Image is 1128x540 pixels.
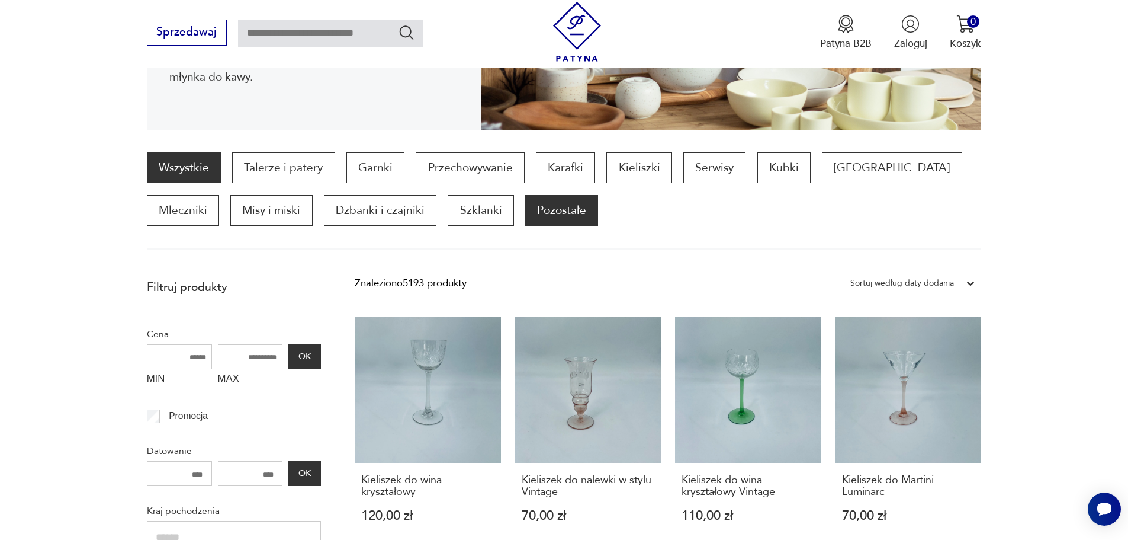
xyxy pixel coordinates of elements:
button: OK [288,344,320,369]
div: Sortuj według daty dodania [850,276,954,291]
button: Zaloguj [894,15,927,50]
p: 70,00 zł [842,510,975,522]
p: Filtruj produkty [147,280,321,295]
h3: Kieliszek do wina kryształowy [361,474,494,499]
a: Sprzedawaj [147,28,227,38]
a: Pozostałe [525,195,598,226]
a: Serwisy [683,152,745,183]
div: Znaleziono 5193 produkty [355,276,467,291]
a: Karafki [536,152,595,183]
p: Koszyk [950,37,981,50]
a: Garnki [346,152,404,183]
a: Dzbanki i czajniki [324,195,436,226]
a: [GEOGRAPHIC_DATA] [822,152,962,183]
h3: Kieliszek do wina kryształowy Vintage [682,474,815,499]
a: Talerze i patery [232,152,335,183]
p: Promocja [169,408,208,424]
label: MAX [218,369,283,392]
p: Zaloguj [894,37,927,50]
p: 120,00 zł [361,510,494,522]
button: Szukaj [398,24,415,41]
p: 70,00 zł [522,510,655,522]
a: Misy i miski [230,195,312,226]
a: Ikona medaluPatyna B2B [820,15,872,50]
a: Szklanki [448,195,513,226]
button: Patyna B2B [820,15,872,50]
button: OK [288,461,320,486]
img: Ikona koszyka [956,15,975,33]
a: Mleczniki [147,195,219,226]
p: Kraj pochodzenia [147,503,321,519]
a: Wszystkie [147,152,221,183]
p: Datowanie [147,443,321,459]
h3: Kieliszek do nalewki w stylu Vintage [522,474,655,499]
a: Kieliszki [606,152,671,183]
h3: Kieliszek do Martini Luminarc [842,474,975,499]
button: Sprzedawaj [147,20,227,46]
p: Patyna B2B [820,37,872,50]
div: 0 [967,15,979,28]
a: Przechowywanie [416,152,524,183]
button: 0Koszyk [950,15,981,50]
a: Kubki [757,152,811,183]
label: MIN [147,369,212,392]
img: Ikonka użytkownika [901,15,920,33]
img: Patyna - sklep z meblami i dekoracjami vintage [547,2,607,62]
iframe: Smartsupp widget button [1088,493,1121,526]
img: Ikona medalu [837,15,855,33]
p: 110,00 zł [682,510,815,522]
p: Cena [147,327,321,342]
